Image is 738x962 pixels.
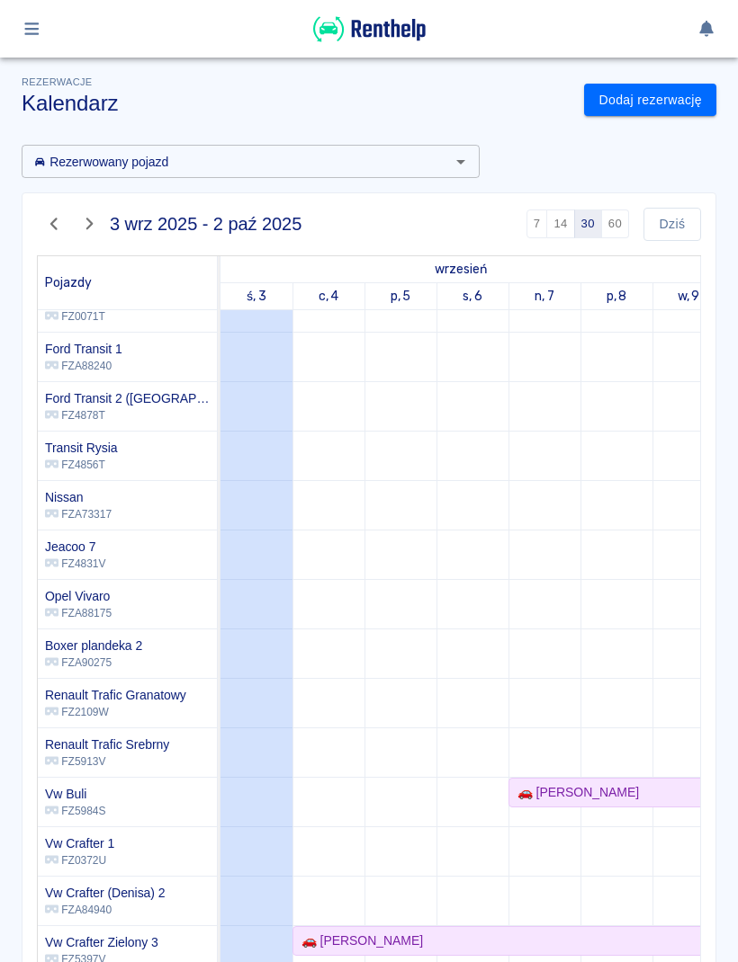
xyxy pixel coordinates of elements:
h6: Vw Crafter (Denisa) 2 [45,884,166,902]
button: 14 dni [546,209,574,238]
a: 6 września 2025 [458,283,487,309]
p: FZA73317 [45,506,112,522]
a: Renthelp logo [313,32,426,48]
p: FZ4856T [45,457,118,473]
h6: Transit Rysia [45,439,118,457]
p: FZ0071T [45,308,131,325]
span: Pojazdy [45,275,92,290]
h6: Opel Vivaro [45,587,112,605]
p: FZ4878T [45,407,210,423]
p: FZA84940 [45,902,166,918]
div: 🚗 [PERSON_NAME] [294,931,423,950]
a: 5 września 2025 [386,283,416,309]
a: 3 września 2025 [430,256,491,282]
button: 30 dni [574,209,602,238]
button: 7 dni [526,209,548,238]
h6: Jeacoo 7 [45,538,105,556]
p: FZ4831V [45,556,105,572]
a: 3 września 2025 [242,283,271,309]
h6: Vw Crafter 1 [45,834,114,852]
h6: Boxer plandeka 2 [45,637,142,655]
p: FZ2109W [45,704,186,720]
h6: Vw Buli [45,785,105,803]
h6: Renault Trafic Granatowy [45,686,186,704]
span: Rezerwacje [22,76,92,87]
a: 9 września 2025 [673,283,705,309]
a: 7 września 2025 [530,283,559,309]
input: Wyszukaj i wybierz pojazdy... [27,150,445,173]
p: FZ0372U [45,852,114,868]
h6: Ford Transit 1 [45,340,122,358]
img: Renthelp logo [313,14,426,44]
button: Otwórz [448,149,473,174]
p: FZA88175 [45,605,112,621]
h3: Kalendarz [22,91,570,116]
button: 60 dni [601,209,629,238]
div: 🚗 [PERSON_NAME] [510,783,639,802]
a: Dodaj rezerwację [584,84,716,117]
p: FZ5913V [45,753,169,770]
p: FZA90275 [45,655,142,671]
h6: Vw Crafter Zielony 3 [45,933,158,951]
a: 4 września 2025 [314,283,344,309]
p: FZ5984S [45,803,105,819]
h6: Nissan [45,488,112,506]
p: FZA88240 [45,358,122,374]
h6: Renault Trafic Srebrny [45,735,169,753]
h6: Ford Transit 2 (Niemcy) [45,389,210,407]
a: 8 września 2025 [602,283,632,309]
h4: 3 wrz 2025 - 2 paź 2025 [110,213,301,235]
button: Dziś [643,208,701,241]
